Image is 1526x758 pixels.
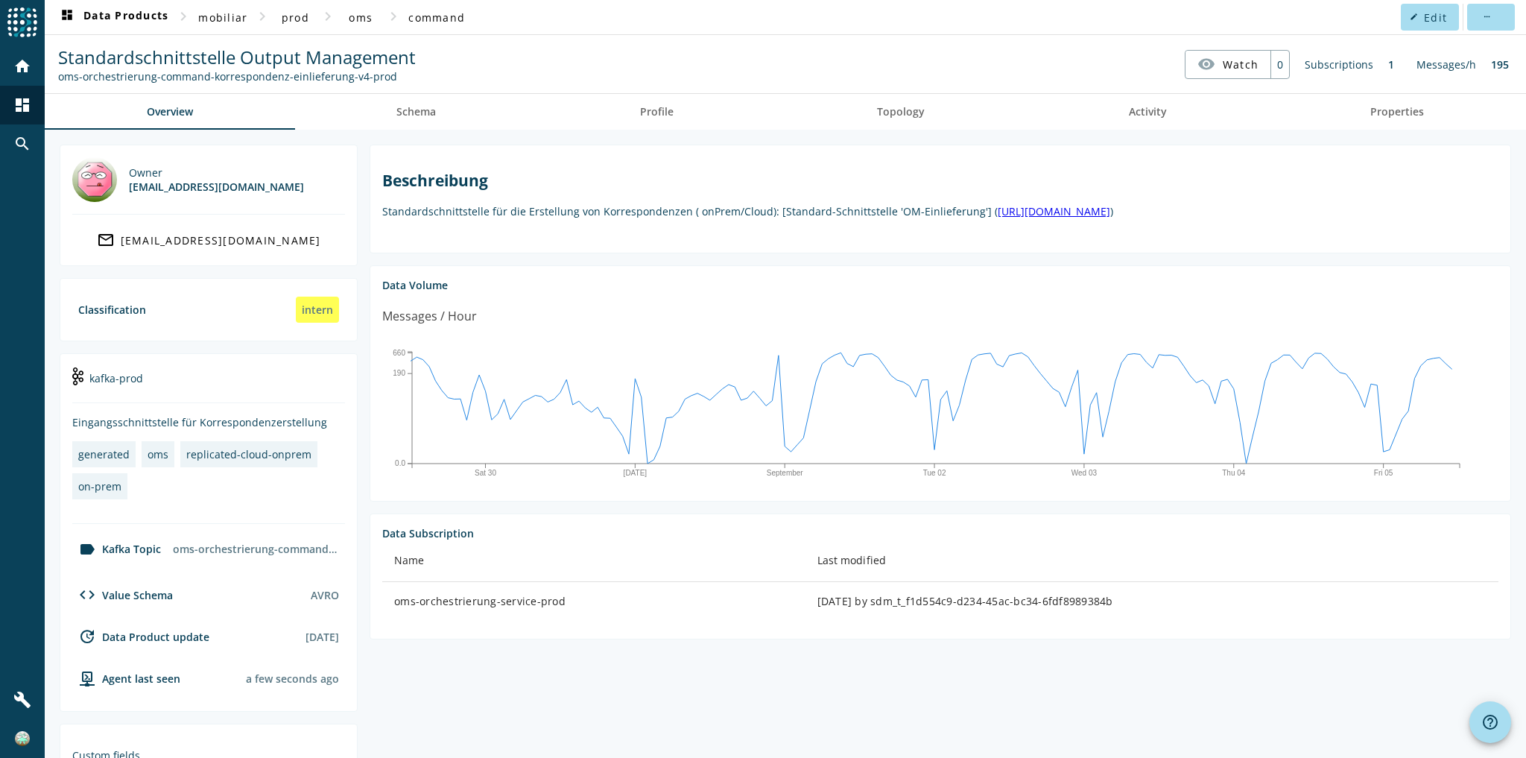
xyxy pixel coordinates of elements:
div: Messages / Hour [382,307,477,326]
th: Last modified [805,540,1498,582]
text: 0.0 [395,459,405,467]
div: generated [78,447,130,461]
mat-icon: chevron_right [384,7,402,25]
div: [EMAIL_ADDRESS][DOMAIN_NAME] [129,180,304,194]
span: Schema [396,107,436,117]
div: Eingangsschnittstelle für Korrespondenzerstellung [72,415,345,429]
button: command [402,4,471,31]
span: Activity [1129,107,1167,117]
mat-icon: visibility [1197,55,1215,73]
div: Classification [78,303,146,317]
div: replicated-cloud-onprem [186,447,311,461]
span: Standardschnittstelle Output Management [58,45,416,69]
text: Tue 02 [923,469,946,477]
text: Fri 05 [1374,469,1393,477]
span: Overview [147,107,193,117]
span: Properties [1370,107,1424,117]
mat-icon: help_outline [1481,713,1499,731]
mat-icon: build [13,691,31,709]
button: oms [337,4,384,31]
mat-icon: update [78,628,96,645]
mat-icon: mail_outline [97,231,115,249]
span: Watch [1223,51,1259,78]
div: Messages/h [1409,50,1484,79]
div: AVRO [311,588,339,602]
div: Kafka Topic: oms-orchestrierung-command-korrespondenz-einlieferung-v4-prod [58,69,416,83]
mat-icon: dashboard [13,96,31,114]
th: Name [382,540,805,582]
div: 195 [1484,50,1516,79]
span: mobiliar [198,10,247,25]
p: Standardschnittstelle für die Erstellung von Korrespondenzen ( onPrem/Cloud): [Standard-Schnittst... [382,204,1498,218]
div: intern [296,297,339,323]
button: Watch [1185,51,1270,78]
div: Subscriptions [1297,50,1381,79]
text: Thu 04 [1222,469,1246,477]
text: Wed 03 [1071,469,1098,477]
span: Edit [1424,10,1447,25]
div: Kafka Topic [72,540,161,558]
mat-icon: dashboard [58,8,76,26]
mat-icon: code [78,586,96,604]
img: c5efd522b9e2345ba31424202ff1fd10 [15,731,30,746]
div: agent-env-prod [72,669,180,687]
mat-icon: search [13,135,31,153]
button: Edit [1401,4,1459,31]
h2: Beschreibung [382,170,1498,191]
div: oms-orchestrierung-command-korrespondenz-einlieferung-v4-prod [167,536,345,562]
span: Profile [640,107,674,117]
mat-icon: more_horiz [1482,13,1490,21]
span: command [408,10,465,25]
div: Value Schema [72,586,173,604]
div: Agents typically reports every 15min to 1h [246,672,339,686]
span: Data Products [58,8,168,26]
div: Data Product update [72,628,209,645]
mat-icon: chevron_right [253,7,271,25]
span: oms [349,10,373,25]
a: [EMAIL_ADDRESS][DOMAIN_NAME] [72,227,345,253]
button: prod [271,4,319,31]
div: 1 [1381,50,1402,79]
img: spoud-logo.svg [7,7,37,37]
div: on-prem [78,479,121,493]
a: [URL][DOMAIN_NAME] [998,204,1110,218]
img: horu@mobi.ch [72,157,117,202]
div: Data Volume [382,278,1498,292]
span: prod [282,10,309,25]
div: oms-orchestrierung-service-prod [394,594,794,609]
text: [DATE] [624,469,648,477]
mat-icon: chevron_right [319,7,337,25]
text: 660 [393,348,405,356]
text: September [767,469,804,477]
mat-icon: edit [1410,13,1418,21]
text: 190 [393,369,405,377]
div: [EMAIL_ADDRESS][DOMAIN_NAME] [121,233,321,247]
button: Data Products [52,4,174,31]
mat-icon: label [78,540,96,558]
img: kafka-prod [72,367,83,385]
div: Owner [129,165,304,180]
div: kafka-prod [72,366,345,403]
div: 0 [1270,51,1289,78]
div: [DATE] [305,630,339,644]
text: Sat 30 [475,469,496,477]
span: Topology [877,107,925,117]
td: [DATE] by sdm_t_f1d554c9-d234-45ac-bc34-6fdf8989384b [805,582,1498,621]
div: Data Subscription [382,526,1498,540]
mat-icon: home [13,57,31,75]
button: mobiliar [192,4,253,31]
mat-icon: chevron_right [174,7,192,25]
div: oms [148,447,168,461]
